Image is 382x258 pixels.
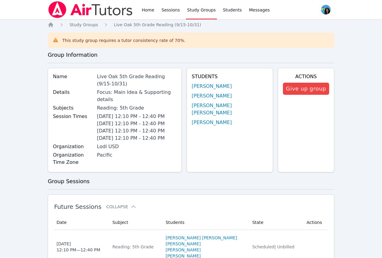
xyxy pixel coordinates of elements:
div: Focus: Main Idea & Supporting details [97,89,177,103]
th: Students [162,215,249,230]
div: Reading: 5th Grade [97,104,177,112]
th: State [249,215,303,230]
span: Scheduled | Unbilled [252,244,294,249]
label: Name [53,73,93,80]
a: Live Oak 5th Grade Reading (9/15-10/31) [114,22,201,28]
li: [DATE] 12:10 PM - 12:40 PM [97,127,177,135]
th: Actions [303,215,328,230]
a: [PERSON_NAME] [PERSON_NAME] [192,102,268,116]
img: Air Tutors [48,1,133,18]
div: Lodi USD [97,143,177,150]
h4: Actions [283,73,329,80]
h4: Students [192,73,268,80]
a: Study Groups [69,22,98,28]
li: [DATE] 12:10 PM - 12:40 PM [97,113,177,120]
div: [DATE] 12:10 PM — 12:40 PM [56,241,100,253]
span: Future Sessions [54,203,101,210]
a: [PERSON_NAME] [165,247,201,253]
label: Subjects [53,104,93,112]
button: Collapse [106,204,136,210]
button: Give up group [283,83,329,95]
h3: Group Information [48,51,334,59]
label: Details [53,89,93,96]
div: Reading: 5th Grade [112,244,158,250]
span: Live Oak 5th Grade Reading (9/15-10/31) [114,22,201,27]
span: Study Groups [69,22,98,27]
a: [PERSON_NAME] [192,92,232,100]
label: Organization [53,143,93,150]
div: This study group requires a tutor consistency rate of 70 %. [62,37,185,43]
th: Date [54,215,109,230]
a: [PERSON_NAME] [165,241,201,247]
label: Organization Time Zone [53,151,93,166]
div: Live Oak 5th Grade Reading (9/15-10/31) [97,73,177,88]
li: [DATE] 12:10 PM - 12:40 PM [97,120,177,127]
label: Session Times [53,113,93,120]
a: [PERSON_NAME] [192,119,232,126]
a: [PERSON_NAME] [PERSON_NAME] [165,235,237,241]
div: Pacific [97,151,177,159]
th: Subject [109,215,162,230]
a: [PERSON_NAME] [192,83,232,90]
span: Messages [249,7,270,13]
li: [DATE] 12:10 PM - 12:40 PM [97,135,177,142]
h3: Group Sessions [48,177,334,186]
nav: Breadcrumb [48,22,334,28]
